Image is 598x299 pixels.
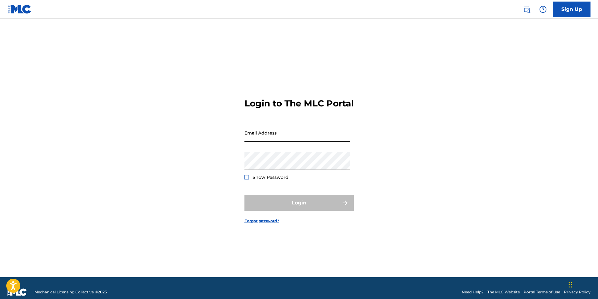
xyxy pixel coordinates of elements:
a: Need Help? [462,289,484,295]
span: Show Password [253,174,289,180]
img: logo [8,288,27,296]
a: Forgot password? [244,218,279,224]
img: help [539,6,547,13]
span: Mechanical Licensing Collective © 2025 [34,289,107,295]
div: Drag [569,275,572,294]
a: Sign Up [553,2,590,17]
img: search [523,6,530,13]
h3: Login to The MLC Portal [244,98,354,109]
a: Portal Terms of Use [524,289,560,295]
div: Help [537,3,549,16]
img: MLC Logo [8,5,32,14]
a: Public Search [520,3,533,16]
a: Privacy Policy [564,289,590,295]
a: The MLC Website [487,289,520,295]
iframe: Chat Widget [567,269,598,299]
